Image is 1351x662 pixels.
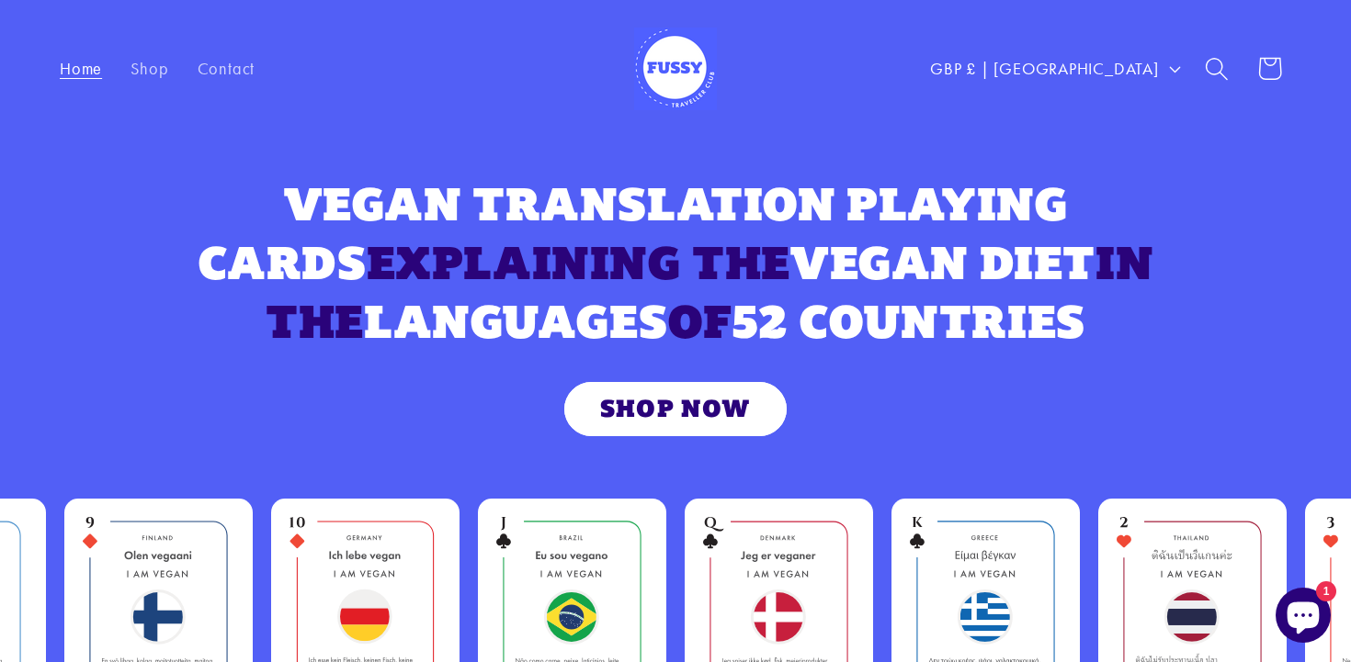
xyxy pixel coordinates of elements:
a: SHOP NOW [564,382,787,436]
inbox-online-store-chat: Shopify online store chat [1270,588,1336,647]
span: EXPLAINING THE [367,234,789,291]
summary: Search [1191,42,1243,95]
span: GBP £ | [GEOGRAPHIC_DATA] [930,57,1159,80]
span: IN THE [266,234,1153,350]
a: Shop [117,44,183,94]
h2: VEGAN TRANSLATION PLAYING CARDS VEGAN DIET LANGUAGES 52 COUNTRIES [124,174,1227,352]
span: Home [60,59,102,79]
a: Contact [183,44,269,94]
span: Contact [198,59,255,79]
span: Shop [131,59,168,79]
a: Home [45,44,116,94]
button: GBP £ | [GEOGRAPHIC_DATA] [916,46,1191,91]
span: OF [667,293,732,350]
img: Fussy Traveller Club [634,28,717,110]
a: Fussy Traveller Club [625,18,726,119]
